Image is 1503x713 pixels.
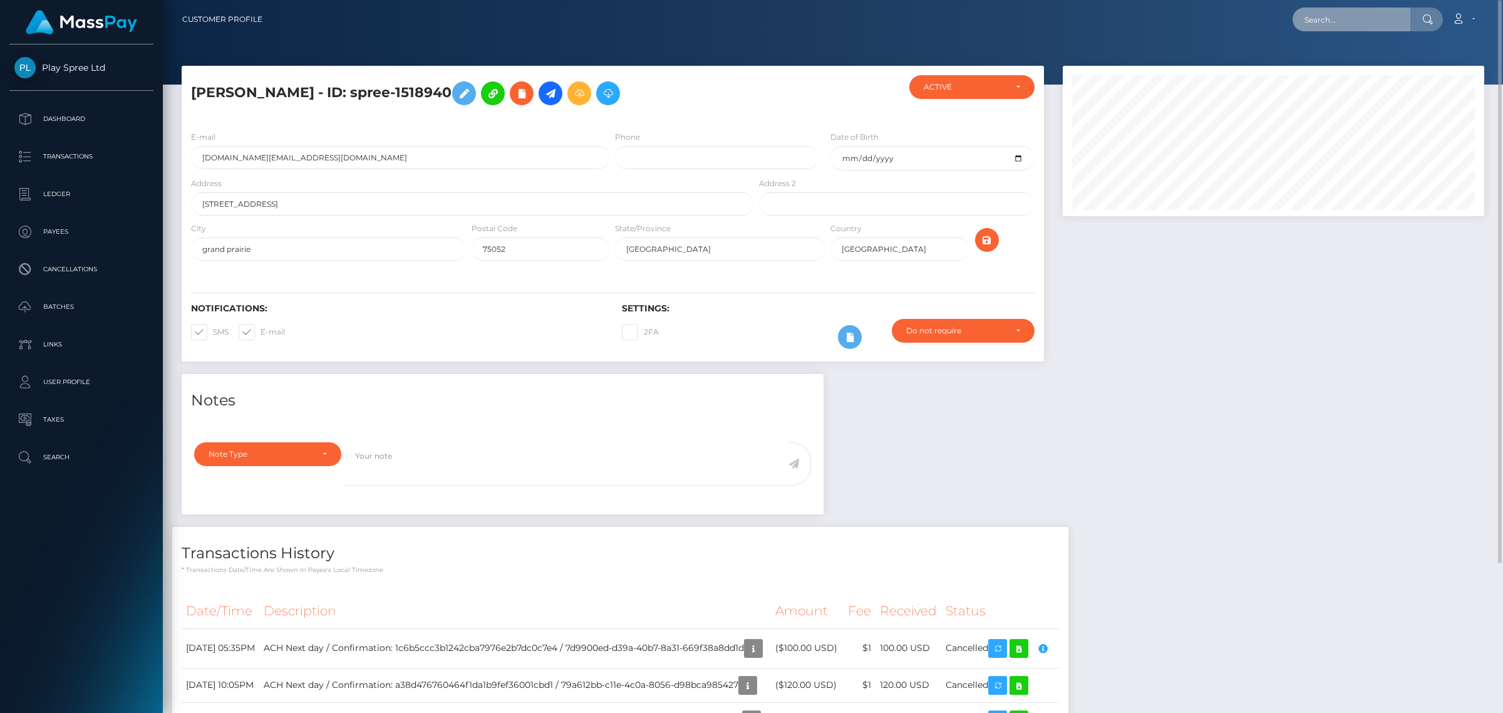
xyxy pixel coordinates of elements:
[615,132,640,143] label: Phone
[182,628,259,668] td: [DATE] 05:35PM
[259,594,771,628] th: Description
[191,132,215,143] label: E-mail
[9,442,153,473] a: Search
[191,178,222,189] label: Address
[924,82,1005,92] div: ACTIVE
[906,326,1006,336] div: Do not require
[875,628,941,668] td: 100.00 USD
[9,216,153,247] a: Payees
[239,324,285,340] label: E-mail
[909,75,1034,99] button: ACTIVE
[209,449,312,459] div: Note Type
[14,147,148,166] p: Transactions
[844,594,875,628] th: Fee
[194,442,341,466] button: Note Type
[622,324,659,340] label: 2FA
[9,254,153,285] a: Cancellations
[875,594,941,628] th: Received
[14,57,36,78] img: Play Spree Ltd
[771,668,844,702] td: ($120.00 USD)
[771,628,844,668] td: ($100.00 USD)
[9,367,153,398] a: User Profile
[14,448,148,467] p: Search
[9,329,153,360] a: Links
[14,410,148,429] p: Taxes
[9,103,153,135] a: Dashboard
[182,543,1059,565] h4: Transactions History
[771,594,844,628] th: Amount
[1293,8,1410,31] input: Search...
[191,223,206,234] label: City
[9,62,153,73] span: Play Spree Ltd
[875,668,941,702] td: 120.00 USD
[622,303,1034,314] h6: Settings:
[191,75,747,112] h5: [PERSON_NAME] - ID: spree-1518940
[9,179,153,210] a: Ledger
[9,291,153,323] a: Batches
[191,390,814,412] h4: Notes
[14,298,148,316] p: Batches
[182,668,259,702] td: [DATE] 10:05PM
[14,335,148,354] p: Links
[472,223,517,234] label: Postal Code
[615,223,671,234] label: State/Province
[259,668,771,702] td: ACH Next day / Confirmation: a38d476760464f1da1b9fef36001cbd1 / 79a612bb-c11e-4c0a-8056-d98bca985427
[259,628,771,668] td: ACH Next day / Confirmation: 1c6b5ccc3b1242cba7976e2b7dc0c7e4 / 7d9900ed-d39a-40b7-8a31-669f38a8dd1d
[182,565,1059,575] p: * Transactions date/time are shown in payee's local timezone
[9,141,153,172] a: Transactions
[892,319,1035,343] button: Do not require
[759,178,796,189] label: Address 2
[14,110,148,128] p: Dashboard
[539,81,562,105] a: Initiate Payout
[941,628,1059,668] td: Cancelled
[14,185,148,204] p: Ledger
[941,594,1059,628] th: Status
[14,373,148,392] p: User Profile
[182,594,259,628] th: Date/Time
[830,132,879,143] label: Date of Birth
[191,303,603,314] h6: Notifications:
[9,404,153,435] a: Taxes
[844,668,875,702] td: $1
[844,628,875,668] td: $1
[14,222,148,241] p: Payees
[182,6,262,33] a: Customer Profile
[26,10,137,34] img: MassPay Logo
[14,260,148,279] p: Cancellations
[941,668,1059,702] td: Cancelled
[191,324,229,340] label: SMS
[830,223,862,234] label: Country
